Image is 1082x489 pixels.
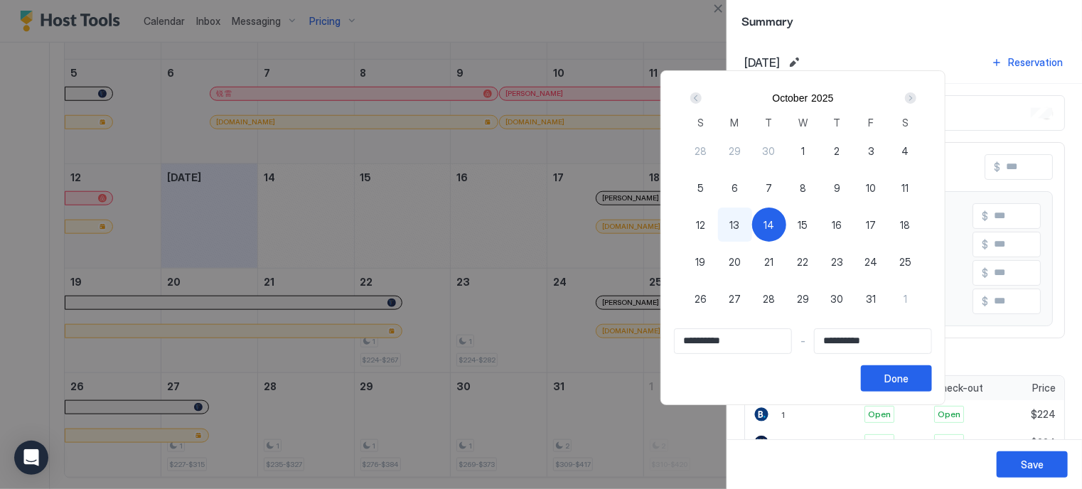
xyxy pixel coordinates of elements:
button: 2025 [811,92,833,104]
span: 11 [901,181,909,195]
span: 10 [866,181,876,195]
input: Input Field [675,329,791,353]
button: 28 [684,134,718,168]
span: 13 [730,217,740,232]
span: 3 [868,144,874,158]
span: 28 [763,291,775,306]
button: 26 [684,281,718,316]
button: 5 [684,171,718,205]
button: Done [861,365,932,392]
button: 20 [718,244,752,279]
span: 1 [801,144,805,158]
span: S [902,115,909,130]
button: 30 [752,134,786,168]
span: F [868,115,874,130]
button: 8 [786,171,820,205]
span: 8 [800,181,806,195]
div: Done [884,371,909,386]
button: 23 [820,244,855,279]
button: 9 [820,171,855,205]
button: 19 [684,244,718,279]
span: 27 [729,291,741,306]
button: 4 [888,134,922,168]
span: 16 [832,217,842,232]
span: 23 [831,254,843,269]
span: 15 [798,217,808,232]
button: 16 [820,208,855,242]
button: 21 [752,244,786,279]
span: 6 [732,181,738,195]
button: 14 [752,208,786,242]
span: 20 [729,254,741,269]
span: 18 [900,217,910,232]
span: 24 [864,254,877,269]
span: T [766,115,773,130]
button: 1 [888,281,922,316]
span: 5 [697,181,704,195]
button: 22 [786,244,820,279]
span: 25 [899,254,911,269]
button: 29 [718,134,752,168]
span: W [798,115,808,130]
button: 10 [854,171,888,205]
button: 31 [854,281,888,316]
span: - [800,335,805,348]
div: Open Intercom Messenger [14,441,48,475]
button: 11 [888,171,922,205]
span: M [731,115,739,130]
button: 17 [854,208,888,242]
button: 3 [854,134,888,168]
span: 21 [764,254,773,269]
button: 2 [820,134,855,168]
span: 29 [729,144,741,158]
span: 9 [834,181,840,195]
span: 28 [695,144,707,158]
input: Input Field [815,329,931,353]
button: 25 [888,244,922,279]
span: 26 [695,291,707,306]
button: 13 [718,208,752,242]
button: 15 [786,208,820,242]
span: 19 [696,254,706,269]
button: 7 [752,171,786,205]
span: 1 [904,291,907,306]
button: Next [900,90,919,107]
span: 4 [901,144,909,158]
button: 12 [684,208,718,242]
button: October [773,92,808,104]
span: 7 [766,181,772,195]
button: 18 [888,208,922,242]
span: S [697,115,704,130]
span: 17 [866,217,876,232]
button: 30 [820,281,855,316]
span: 14 [764,217,774,232]
span: 2 [835,144,840,158]
button: 1 [786,134,820,168]
span: 30 [763,144,776,158]
button: 6 [718,171,752,205]
button: Prev [687,90,707,107]
span: T [833,115,840,130]
button: 29 [786,281,820,316]
span: 12 [696,217,705,232]
span: 31 [866,291,876,306]
button: 27 [718,281,752,316]
span: 29 [797,291,809,306]
button: 28 [752,281,786,316]
button: 24 [854,244,888,279]
span: 22 [798,254,809,269]
span: 30 [831,291,844,306]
